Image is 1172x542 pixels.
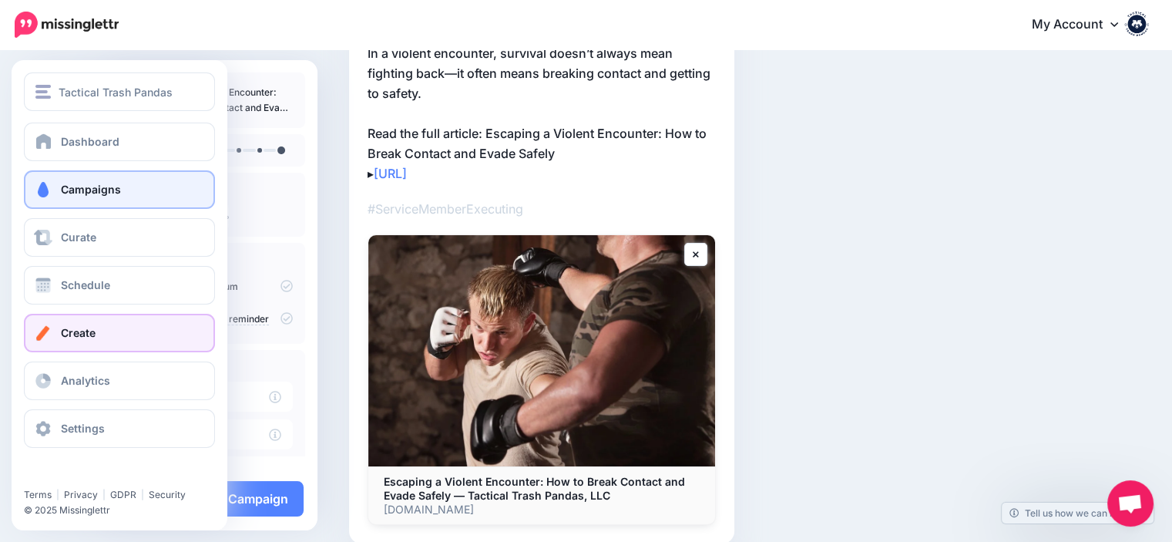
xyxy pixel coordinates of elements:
[24,466,141,482] iframe: Twitter Follow Button
[196,313,269,325] a: update reminder
[384,503,700,517] p: [DOMAIN_NAME]
[61,374,110,387] span: Analytics
[24,503,224,518] li: © 2025 Missinglettr
[110,489,136,500] a: GDPR
[368,43,716,183] p: In a violent encounter, survival doesn’t always mean fighting back—it often means breaking contac...
[64,489,98,500] a: Privacy
[24,266,215,305] a: Schedule
[374,166,407,181] a: [URL]
[56,489,59,500] span: |
[24,170,215,209] a: Campaigns
[24,362,215,400] a: Analytics
[384,475,685,502] b: Escaping a Violent Encounter: How to Break Contact and Evade Safely — Tactical Trash Pandas, LLC
[61,231,96,244] span: Curate
[24,123,215,161] a: Dashboard
[35,85,51,99] img: menu.png
[1016,6,1149,44] a: My Account
[24,314,215,352] a: Create
[141,489,144,500] span: |
[61,278,110,291] span: Schedule
[24,409,215,448] a: Settings
[24,489,52,500] a: Terms
[59,83,173,101] span: Tactical Trash Pandas
[149,489,186,500] a: Security
[15,12,119,38] img: Missinglettr
[1002,503,1154,523] a: Tell us how we can improve
[102,489,106,500] span: |
[368,199,716,219] p: #ServiceMemberExecuting
[24,218,215,257] a: Curate
[61,135,119,148] span: Dashboard
[24,72,215,111] button: Tactical Trash Pandas
[368,235,715,466] img: Escaping a Violent Encounter: How to Break Contact and Evade Safely — Tactical Trash Pandas, LLC
[61,422,105,435] span: Settings
[1107,480,1154,527] a: Open chat
[61,326,96,339] span: Create
[61,183,121,196] span: Campaigns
